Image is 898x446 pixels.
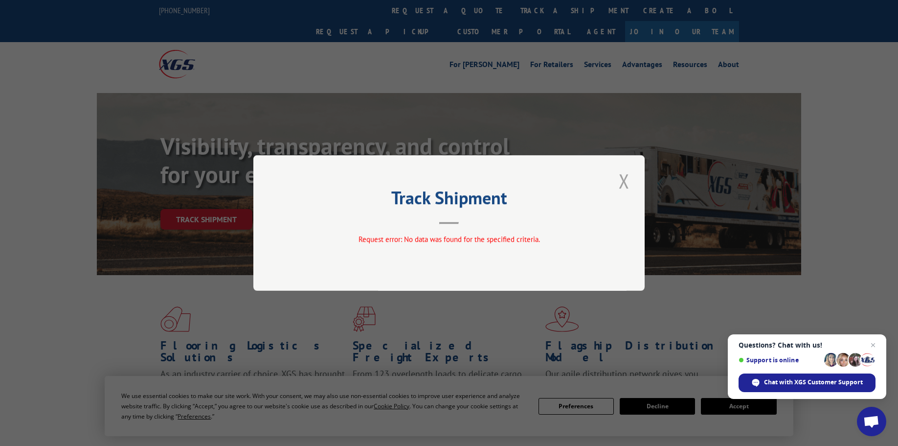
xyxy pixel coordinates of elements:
a: Open chat [857,407,886,436]
button: Close modal [616,167,632,194]
span: Chat with XGS Customer Support [764,378,863,387]
h2: Track Shipment [302,191,596,210]
span: Request error: No data was found for the specified criteria. [359,235,540,244]
span: Questions? Chat with us! [739,341,876,349]
span: Chat with XGS Customer Support [739,374,876,392]
span: Support is online [739,356,821,364]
